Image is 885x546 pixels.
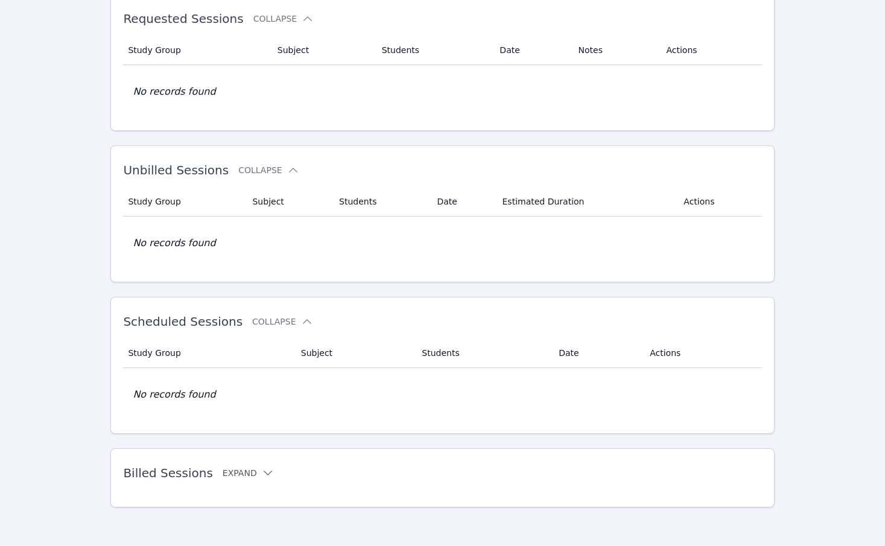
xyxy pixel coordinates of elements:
[571,36,659,65] th: Notes
[238,164,299,176] button: Collapse
[430,187,495,217] th: Date
[414,338,551,368] th: Students
[123,187,245,217] th: Study Group
[375,36,493,65] th: Students
[253,13,314,25] button: Collapse
[123,36,270,65] th: Study Group
[642,338,761,368] th: Actions
[245,187,332,217] th: Subject
[294,338,415,368] th: Subject
[551,338,642,368] th: Date
[123,217,761,270] td: No records found
[659,36,761,65] th: Actions
[123,368,761,421] td: No records found
[123,11,243,26] span: Requested Sessions
[123,338,293,368] th: Study Group
[676,187,761,217] th: Actions
[492,36,571,65] th: Date
[252,316,312,328] button: Collapse
[270,36,375,65] th: Subject
[123,65,761,118] td: No records found
[123,466,212,480] span: Billed Sessions
[332,187,430,217] th: Students
[123,314,243,329] span: Scheduled Sessions
[123,163,229,177] span: Unbilled Sessions
[223,467,274,479] button: Expand
[495,187,677,217] th: Estimated Duration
